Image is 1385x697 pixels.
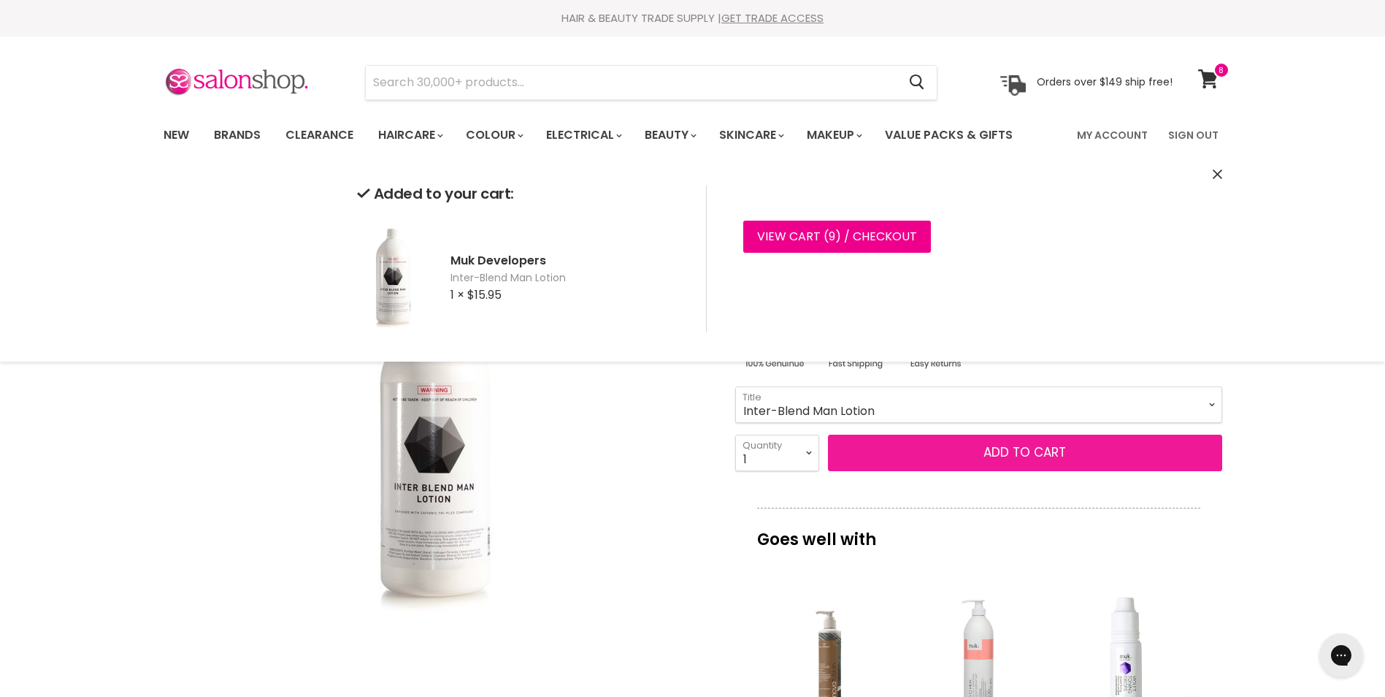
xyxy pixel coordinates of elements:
[450,271,683,286] span: Inter-Blend Man Lotion
[467,286,502,303] span: $15.95
[1068,120,1156,151] a: My Account
[153,114,1046,156] ul: Main menu
[367,120,452,151] a: Haircare
[366,66,898,99] input: Search
[153,120,200,151] a: New
[735,435,819,471] select: Quantity
[708,120,793,151] a: Skincare
[535,120,631,151] a: Electrical
[1213,167,1222,183] button: Close
[1159,120,1227,151] a: Sign Out
[796,120,871,151] a: Makeup
[275,120,364,151] a: Clearance
[634,120,705,151] a: Beauty
[721,10,824,26] a: GET TRADE ACCESS
[145,11,1240,26] div: HAIR & BEAUTY TRADE SUPPLY |
[203,120,272,151] a: Brands
[898,66,937,99] button: Search
[1037,75,1173,88] p: Orders over $149 ship free!
[757,508,1200,556] p: Goes well with
[357,186,683,202] h2: Added to your cart:
[145,114,1240,156] nav: Main
[450,253,683,268] h2: Muk Developers
[829,228,835,245] span: 9
[1312,628,1370,682] iframe: Gorgias live chat messenger
[357,223,430,332] img: Muk Developers
[365,65,937,100] form: Product
[450,286,464,303] span: 1 ×
[319,274,553,625] img: Muk Developers
[455,120,532,151] a: Colour
[828,435,1222,471] button: Add to cart
[743,221,931,253] a: View cart (9) / Checkout
[874,120,1024,151] a: Value Packs & Gifts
